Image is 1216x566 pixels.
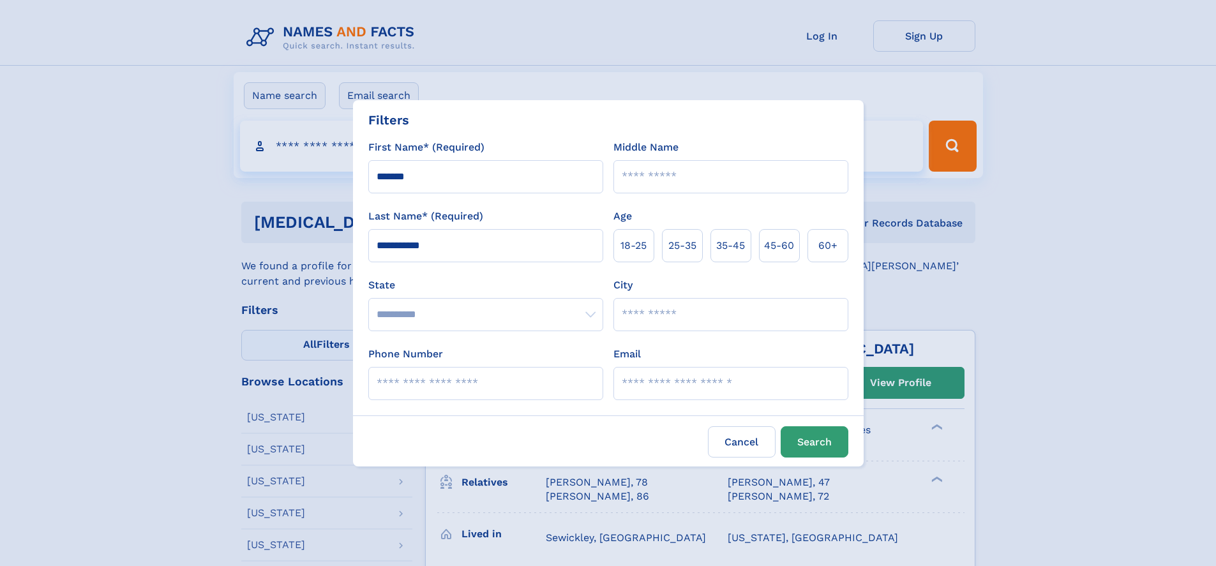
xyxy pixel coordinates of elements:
label: Age [613,209,632,224]
label: Phone Number [368,346,443,362]
span: 35‑45 [716,238,745,253]
span: 45‑60 [764,238,794,253]
label: Email [613,346,641,362]
label: Last Name* (Required) [368,209,483,224]
button: Search [781,426,848,458]
label: Cancel [708,426,776,458]
span: 60+ [818,238,837,253]
span: 18‑25 [620,238,647,253]
label: First Name* (Required) [368,140,484,155]
span: 25‑35 [668,238,696,253]
div: Filters [368,110,409,130]
label: State [368,278,603,293]
label: Middle Name [613,140,679,155]
label: City [613,278,633,293]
